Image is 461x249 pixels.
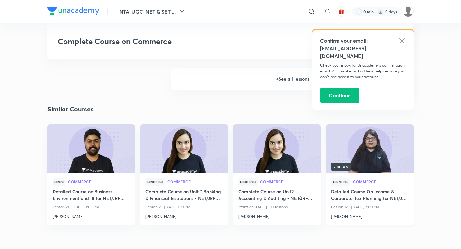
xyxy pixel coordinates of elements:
img: new-thumbnail [325,124,414,174]
a: Commerce [353,180,408,184]
span: Hinglish [145,178,165,186]
a: new-thumbnail [233,124,321,173]
h6: + See all lessons [171,68,414,90]
button: NTA-UGC-NET & SET ... [115,5,190,18]
a: Commerce [167,180,223,184]
a: Complete Course on Unit 7 Banking & Financial Institutions - NET/JRF [DATE] [145,188,223,203]
button: Continue [320,88,359,103]
span: Hinglish [238,178,258,186]
a: [PERSON_NAME] [238,211,316,220]
a: Commerce [68,180,130,184]
a: Detailed Course On Income & Corporate Tax Planning for NET/JRF [DATE] [331,188,408,203]
p: Lesson 12 • [DATE], 7:00 PM [331,203,408,211]
p: Check your inbox for Unacademy’s confirmation email. A current email address helps ensure you don... [320,62,406,80]
a: Complete Course on Unit2 Accounting & Auditing - NET/JRF [DATE] [238,188,316,203]
a: [PERSON_NAME] [145,211,223,220]
img: Ankush rahangdale [403,6,414,17]
a: new-thumbnail7:00 PM [326,124,414,173]
img: streak [378,8,384,15]
span: 7:00 PM [331,163,351,171]
a: new-thumbnail [47,124,135,173]
button: avatar [336,6,347,17]
p: Starts on [DATE] • 10 lessons [238,203,316,211]
h5: [EMAIL_ADDRESS][DOMAIN_NAME] [320,44,406,60]
span: Hindi [53,178,65,186]
img: Company Logo [47,7,99,15]
h2: Similar Courses [47,104,93,114]
img: new-thumbnail [232,124,321,174]
p: Lesson 21 • [DATE] 1:05 PM [53,203,130,211]
h5: Confirm your email: [320,37,406,44]
span: Hinglish [331,178,350,186]
img: new-thumbnail [46,124,136,174]
p: Lesson 2 • [DATE] 1:30 PM [145,203,223,211]
a: Company Logo [47,7,99,16]
a: Commerce [260,180,316,184]
img: new-thumbnail [139,124,229,174]
a: [PERSON_NAME] [331,211,408,220]
a: [PERSON_NAME] [53,211,130,220]
h3: Complete Course on Commerce [58,37,310,46]
a: Detailed Course on Business Environment and IB for NET/JRF [DATE] [53,188,130,203]
img: avatar [338,9,344,14]
a: new-thumbnail [140,124,228,173]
